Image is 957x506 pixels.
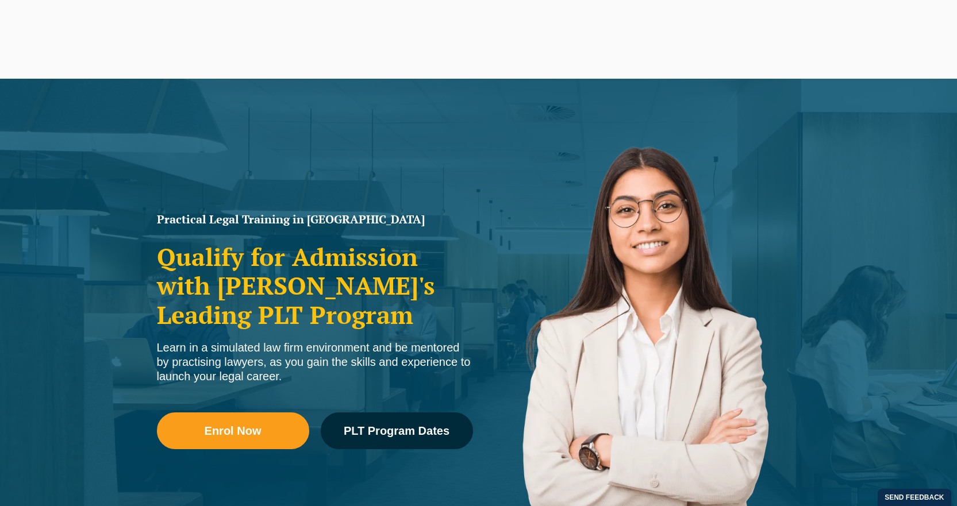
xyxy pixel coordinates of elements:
a: Enrol Now [157,412,309,449]
h1: Practical Legal Training in [GEOGRAPHIC_DATA] [157,214,473,225]
h2: Qualify for Admission with [PERSON_NAME]'s Leading PLT Program [157,242,473,329]
span: PLT Program Dates [344,425,449,437]
a: PLT Program Dates [321,412,473,449]
div: Learn in a simulated law firm environment and be mentored by practising lawyers, as you gain the ... [157,341,473,384]
span: Enrol Now [205,425,262,437]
